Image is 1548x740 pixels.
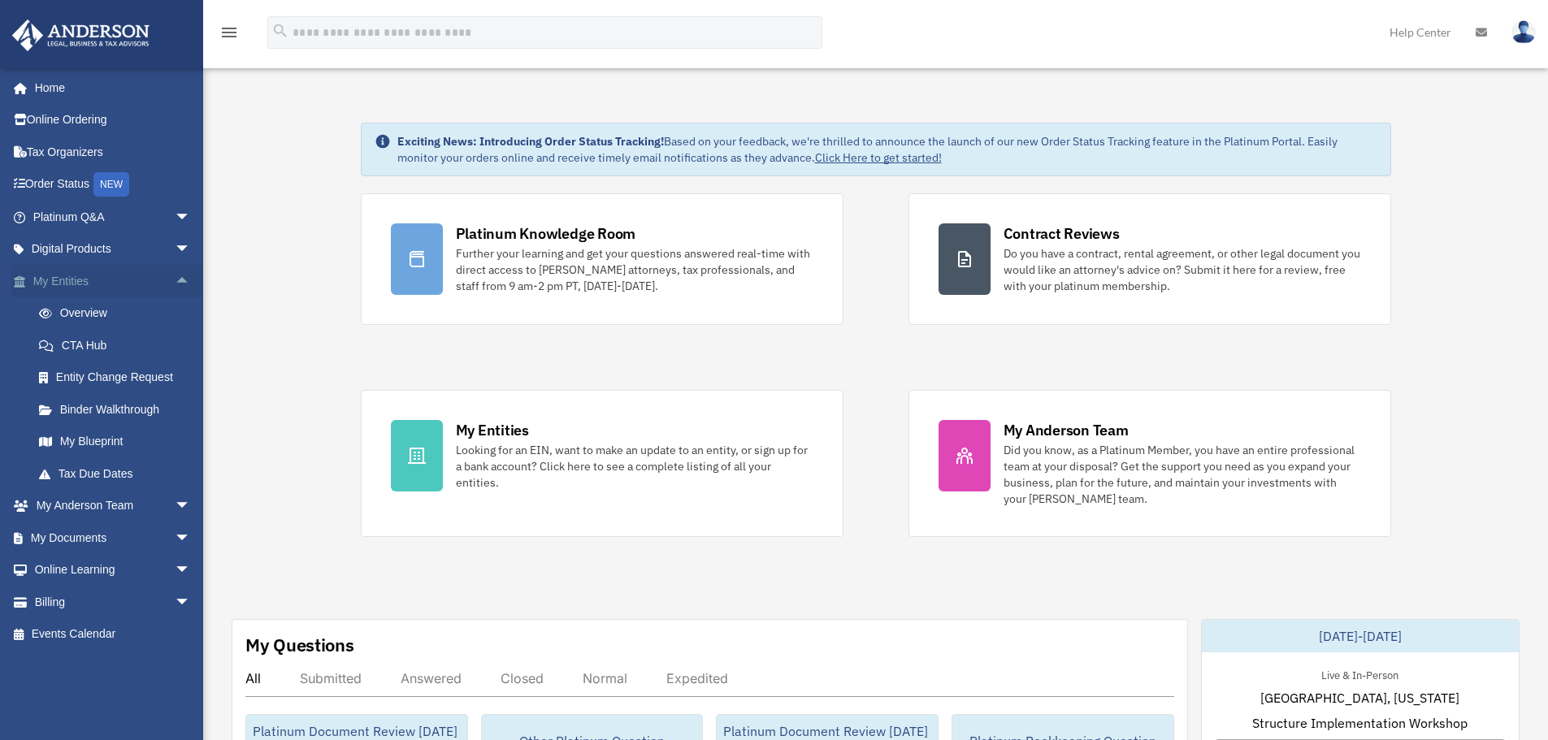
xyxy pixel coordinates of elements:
[11,586,215,618] a: Billingarrow_drop_down
[908,390,1391,537] a: My Anderson Team Did you know, as a Platinum Member, you have an entire professional team at your...
[361,390,843,537] a: My Entities Looking for an EIN, want to make an update to an entity, or sign up for a bank accoun...
[175,490,207,523] span: arrow_drop_down
[23,393,215,426] a: Binder Walkthrough
[245,670,261,686] div: All
[23,457,215,490] a: Tax Due Dates
[583,670,627,686] div: Normal
[456,442,813,491] div: Looking for an EIN, want to make an update to an entity, or sign up for a bank account? Click her...
[456,245,813,294] div: Further your learning and get your questions answered real-time with direct access to [PERSON_NAM...
[397,134,664,149] strong: Exciting News: Introducing Order Status Tracking!
[11,136,215,168] a: Tax Organizers
[456,223,636,244] div: Platinum Knowledge Room
[23,426,215,458] a: My Blueprint
[11,168,215,201] a: Order StatusNEW
[397,133,1377,166] div: Based on your feedback, we're thrilled to announce the launch of our new Order Status Tracking fe...
[11,618,215,651] a: Events Calendar
[456,420,529,440] div: My Entities
[271,22,289,40] i: search
[666,670,728,686] div: Expedited
[175,586,207,619] span: arrow_drop_down
[11,265,215,297] a: My Entitiesarrow_drop_up
[1004,223,1120,244] div: Contract Reviews
[245,633,354,657] div: My Questions
[175,265,207,298] span: arrow_drop_up
[1308,665,1411,682] div: Live & In-Person
[501,670,544,686] div: Closed
[1260,688,1459,708] span: [GEOGRAPHIC_DATA], [US_STATE]
[175,521,207,555] span: arrow_drop_down
[175,233,207,266] span: arrow_drop_down
[11,201,215,233] a: Platinum Q&Aarrow_drop_down
[1004,420,1129,440] div: My Anderson Team
[401,670,462,686] div: Answered
[23,297,215,330] a: Overview
[11,554,215,586] a: Online Learningarrow_drop_down
[93,172,129,197] div: NEW
[219,28,239,42] a: menu
[908,193,1391,325] a: Contract Reviews Do you have a contract, rental agreement, or other legal document you would like...
[7,19,154,51] img: Anderson Advisors Platinum Portal
[23,329,215,361] a: CTA Hub
[219,23,239,42] i: menu
[300,670,362,686] div: Submitted
[175,554,207,587] span: arrow_drop_down
[11,521,215,554] a: My Documentsarrow_drop_down
[11,233,215,266] a: Digital Productsarrow_drop_down
[1202,620,1519,652] div: [DATE]-[DATE]
[1004,442,1361,507] div: Did you know, as a Platinum Member, you have an entire professional team at your disposal? Get th...
[175,201,207,234] span: arrow_drop_down
[11,490,215,522] a: My Anderson Teamarrow_drop_down
[1004,245,1361,294] div: Do you have a contract, rental agreement, or other legal document you would like an attorney's ad...
[1511,20,1536,44] img: User Pic
[11,104,215,136] a: Online Ordering
[815,150,942,165] a: Click Here to get started!
[1252,713,1468,733] span: Structure Implementation Workshop
[11,71,207,104] a: Home
[361,193,843,325] a: Platinum Knowledge Room Further your learning and get your questions answered real-time with dire...
[23,361,215,394] a: Entity Change Request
